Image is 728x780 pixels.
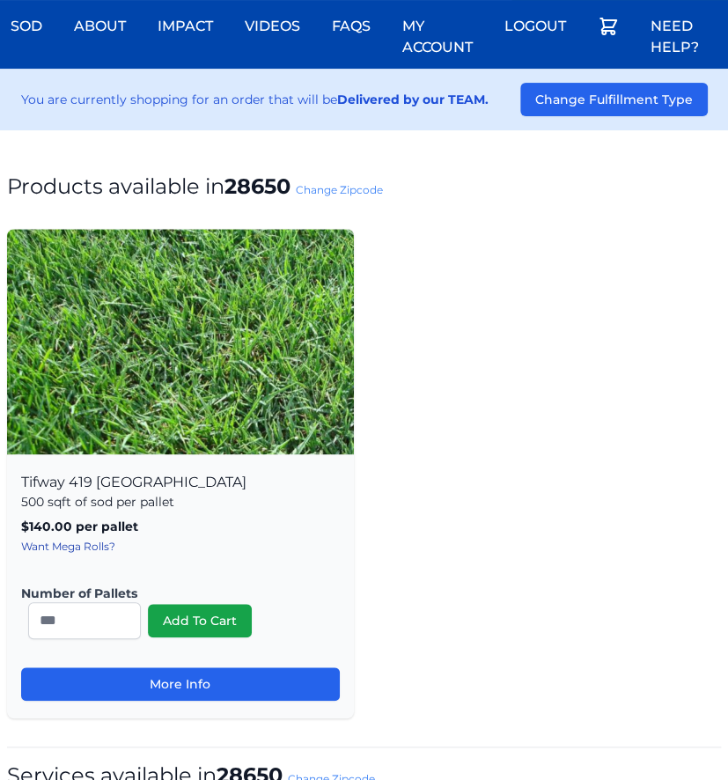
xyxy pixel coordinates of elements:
label: Number of Pallets [21,585,326,602]
img: Tifway 419 Bermuda Product Image [7,229,354,489]
button: Add To Cart [148,604,252,637]
a: Impact [147,5,224,48]
a: About [63,5,136,48]
strong: 28650 [224,173,290,199]
a: More Info [21,667,340,701]
a: Need Help? [640,5,728,69]
div: Tifway 419 [GEOGRAPHIC_DATA] [7,454,354,718]
h1: Products available in [7,173,721,201]
p: 500 sqft of sod per pallet [21,493,340,511]
button: Change Fulfillment Type [520,83,708,116]
a: Change Zipcode [296,183,383,196]
a: Want Mega Rolls? [21,540,115,553]
p: $140.00 per pallet [21,518,340,535]
a: Videos [234,5,311,48]
strong: Delivered by our TEAM. [337,92,489,107]
a: FAQs [321,5,381,48]
a: Logout [494,5,577,48]
a: My Account [392,5,483,69]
